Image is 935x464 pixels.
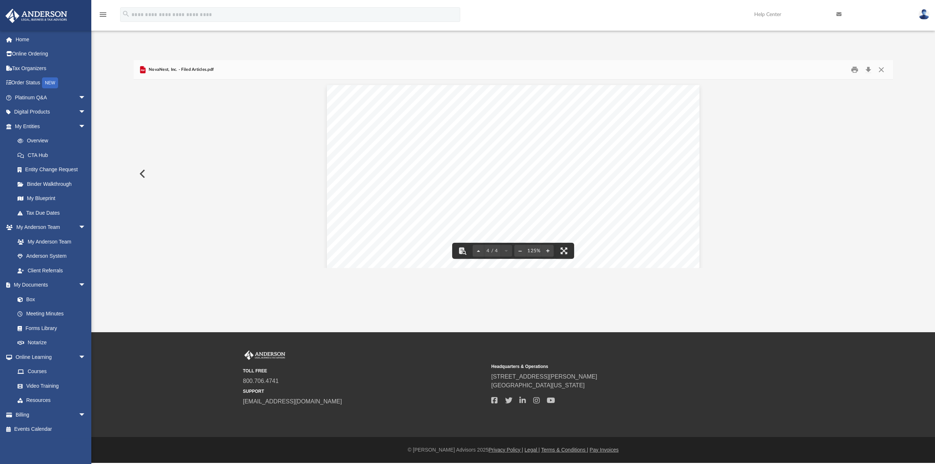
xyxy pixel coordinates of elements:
span: arrow_drop_down [79,278,93,293]
div: © [PERSON_NAME] Advisors 2025 [91,446,935,454]
a: My Documentsarrow_drop_down [5,278,93,292]
a: My Anderson Team [10,234,89,249]
a: Video Training [10,379,89,393]
a: My Blueprint [10,191,93,206]
button: Download [862,64,875,76]
small: Headquarters & Operations [491,363,734,370]
span: arrow_drop_down [79,90,93,105]
button: Close [875,64,888,76]
span: arrow_drop_down [79,105,93,120]
button: 4 / 4 [484,243,500,259]
a: Entity Change Request [10,162,97,177]
a: [STREET_ADDRESS][PERSON_NAME] [491,373,597,380]
a: Events Calendar [5,422,97,437]
img: Anderson Advisors Platinum Portal [243,350,287,360]
div: Current zoom level [526,249,542,253]
a: Digital Productsarrow_drop_down [5,105,97,119]
a: Platinum Q&Aarrow_drop_down [5,90,97,105]
small: SUPPORT [243,388,486,395]
span: arrow_drop_down [79,220,93,235]
a: Legal | [524,447,540,453]
a: Order StatusNEW [5,76,97,91]
span: arrow_drop_down [79,350,93,365]
a: My Entitiesarrow_drop_down [5,119,97,134]
a: Tax Due Dates [10,206,97,220]
a: My Anderson Teamarrow_drop_down [5,220,93,235]
a: menu [99,14,107,19]
small: TOLL FREE [243,368,486,374]
button: Toggle findbar [454,243,470,259]
span: NovaNest, Inc. - Filed Articles.pdf [147,66,214,73]
a: CTA Hub [10,148,97,162]
a: Anderson System [10,249,93,264]
a: Forms Library [10,321,89,335]
i: menu [99,10,107,19]
a: Privacy Policy | [489,447,523,453]
a: Binder Walkthrough [10,177,97,191]
a: [GEOGRAPHIC_DATA][US_STATE] [491,382,585,388]
a: Terms & Conditions | [541,447,588,453]
a: [EMAIL_ADDRESS][DOMAIN_NAME] [243,398,342,404]
button: Enter fullscreen [556,243,572,259]
a: Billingarrow_drop_down [5,407,97,422]
div: Preview [134,60,893,268]
a: Pay Invoices [589,447,618,453]
div: NEW [42,77,58,88]
button: Previous page [473,243,484,259]
a: Meeting Minutes [10,307,93,321]
span: 4 / 4 [484,249,500,253]
div: File preview [134,80,893,268]
img: User Pic [919,9,930,20]
a: Courses [10,364,93,379]
a: Overview [10,134,97,148]
a: Tax Organizers [5,61,97,76]
a: Client Referrals [10,263,93,278]
a: Online Ordering [5,47,97,61]
button: Zoom out [514,243,526,259]
a: Resources [10,393,93,408]
a: Online Learningarrow_drop_down [5,350,93,364]
button: Zoom in [542,243,554,259]
div: Document Viewer [134,80,893,268]
span: arrow_drop_down [79,407,93,422]
span: arrow_drop_down [79,119,93,134]
a: Home [5,32,97,47]
button: Print [847,64,862,76]
i: search [122,10,130,18]
a: 800.706.4741 [243,378,279,384]
button: Previous File [134,164,150,184]
a: Box [10,292,89,307]
img: Anderson Advisors Platinum Portal [3,9,69,23]
a: Notarize [10,335,93,350]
